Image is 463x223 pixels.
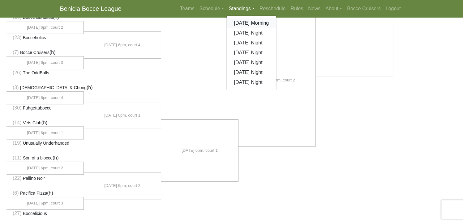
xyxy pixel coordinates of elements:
a: Schedule [197,2,226,15]
a: Benicia Bocce League [60,2,122,15]
span: (23) [13,35,21,40]
a: Rules [288,2,306,15]
a: News [306,2,323,15]
a: Logout [383,2,403,15]
span: [DATE] 6pm, court 3 [27,60,63,66]
span: (19) [13,140,21,146]
span: (6) [13,190,19,196]
span: [DATE] 6pm, court 1 [182,147,218,154]
span: Unusually Underhanded [23,141,69,146]
li: (h) [6,14,84,21]
a: Standings [226,2,257,15]
span: The OddBalls [23,70,49,75]
span: (3) [13,85,19,90]
span: [DATE] 6pm, court 2 [104,183,140,189]
a: [DATE] Morning [227,18,277,28]
span: (26) [13,70,21,75]
span: (11) [13,155,21,160]
span: Boccelicious [23,211,47,216]
span: (22) [13,176,21,181]
span: Bocce Cruisers [20,50,49,55]
a: [DATE] Night [227,68,277,77]
li: (h) [6,119,84,127]
li: (h) [6,189,84,197]
span: Bocce Banditos [23,15,53,20]
a: [DATE] Night [227,58,277,68]
span: (30) [13,105,21,110]
span: [DATE] 6pm, court 1 [27,130,63,136]
span: [DATE] 6pm, court 2 [27,24,63,31]
li: (h) [6,84,84,92]
span: (14) [13,120,21,125]
a: [DATE] Night [227,38,277,48]
a: Reschedule [257,2,288,15]
span: Bocceholics [23,35,46,40]
a: Teams [178,2,197,15]
span: Son of a b'occe [23,155,53,160]
span: [DATE] 6pm, court 2 [259,77,295,83]
li: (h) [6,154,84,162]
a: [DATE] Night [227,28,277,38]
span: Fuhgettabocce [23,105,52,110]
a: [DATE] Night [227,48,277,58]
span: [DEMOGRAPHIC_DATA] & Chong [20,85,87,90]
span: [DATE] 6pm, court 1 [104,112,140,118]
span: Pacifica Pizza [20,191,47,196]
li: (h) [6,49,84,56]
span: [DATE] 6pm, court 4 [104,42,140,48]
span: [DATE] 6pm, court 3 [27,200,63,206]
span: Pallino Noir [23,176,45,181]
a: About [323,2,345,15]
a: [DATE] Night [227,77,277,87]
span: (7) [13,50,19,55]
span: (27) [13,211,21,216]
span: Vets Club [23,120,41,125]
span: [DATE] 6pm, court 4 [27,95,63,101]
span: [DATE] 6pm, court 2 [27,165,63,171]
div: Standings [226,15,277,90]
a: Bocce Cruisers [345,2,383,15]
